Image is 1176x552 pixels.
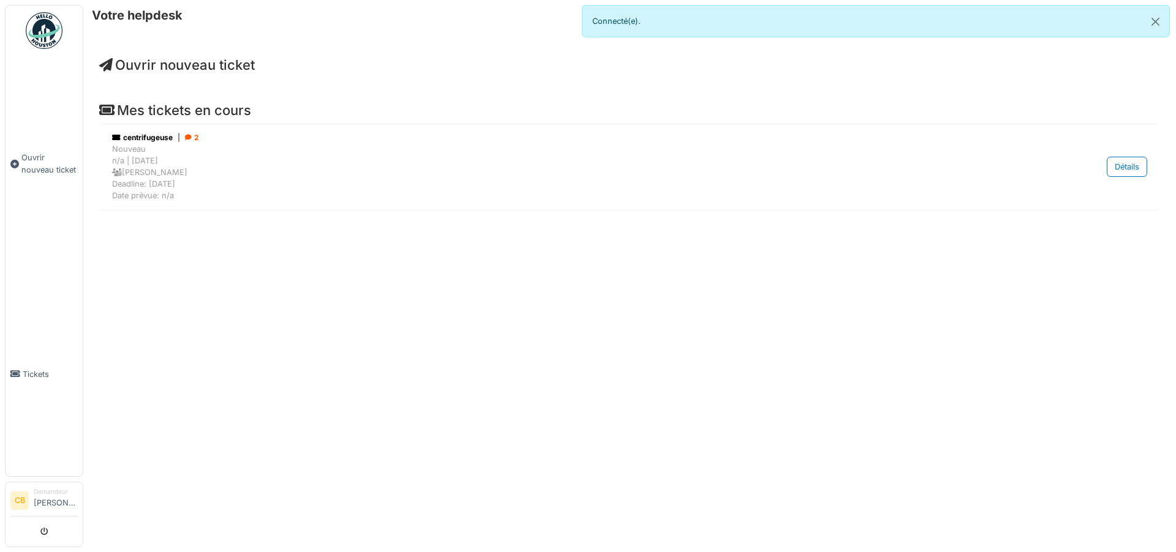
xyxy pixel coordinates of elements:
img: Badge_color-CXgf-gQk.svg [26,12,62,49]
div: Demandeur [34,487,78,496]
span: | [178,132,180,143]
a: centrifugeuse| 2 Nouveaun/a | [DATE] [PERSON_NAME]Deadline: [DATE]Date prévue: n/a Détails [109,129,1150,205]
h6: Votre helpdesk [92,8,183,23]
div: 2 [185,132,199,143]
li: CB [10,491,29,510]
div: Connecté(e). [582,5,1170,37]
li: [PERSON_NAME] [34,487,78,513]
span: Tickets [23,368,78,380]
div: centrifugeuse [112,132,997,143]
a: Tickets [6,272,83,476]
a: Ouvrir nouveau ticket [6,56,83,272]
a: CB Demandeur[PERSON_NAME] [10,487,78,517]
span: Ouvrir nouveau ticket [21,152,78,175]
div: Nouveau n/a | [DATE] [PERSON_NAME] Deadline: [DATE] Date prévue: n/a [112,143,997,202]
a: Ouvrir nouveau ticket [99,57,255,73]
button: Close [1142,6,1169,38]
h4: Mes tickets en cours [99,102,1160,118]
div: Détails [1107,157,1147,177]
